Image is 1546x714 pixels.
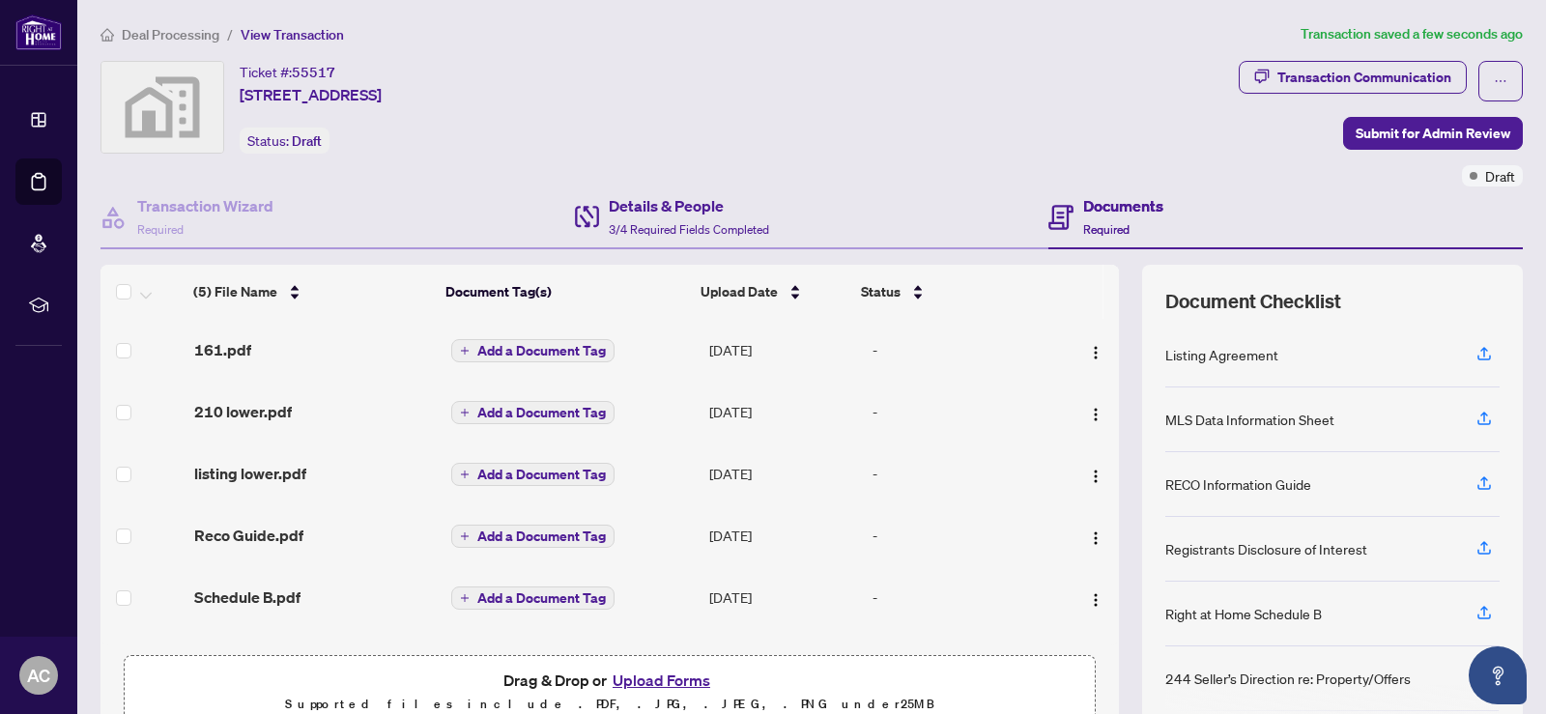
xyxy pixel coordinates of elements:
[1485,165,1515,186] span: Draft
[609,194,769,217] h4: Details & People
[693,265,853,319] th: Upload Date
[460,346,470,356] span: plus
[873,463,1055,484] div: -
[477,591,606,605] span: Add a Document Tag
[1277,62,1451,93] div: Transaction Communication
[27,662,50,689] span: AC
[477,529,606,543] span: Add a Document Tag
[101,62,223,153] img: svg%3e
[451,338,615,363] button: Add a Document Tag
[873,339,1055,360] div: -
[451,525,615,548] button: Add a Document Tag
[1088,530,1103,546] img: Logo
[477,344,606,357] span: Add a Document Tag
[1165,409,1334,430] div: MLS Data Information Sheet
[701,281,778,302] span: Upload Date
[186,265,439,319] th: (5) File Name
[15,14,62,50] img: logo
[1165,344,1278,365] div: Listing Agreement
[137,222,184,237] span: Required
[137,194,273,217] h4: Transaction Wizard
[292,132,322,150] span: Draft
[460,408,470,417] span: plus
[503,668,716,693] span: Drag & Drop or
[240,128,329,154] div: Status:
[194,524,303,547] span: Reco Guide.pdf
[194,462,306,485] span: listing lower.pdf
[873,525,1055,546] div: -
[1469,646,1527,704] button: Open asap
[701,381,865,443] td: [DATE]
[1356,118,1510,149] span: Submit for Admin Review
[1165,538,1367,559] div: Registrants Disclosure of Interest
[477,468,606,481] span: Add a Document Tag
[241,26,344,43] span: View Transaction
[451,339,615,362] button: Add a Document Tag
[1088,592,1103,608] img: Logo
[460,470,470,479] span: plus
[1165,288,1341,315] span: Document Checklist
[451,524,615,549] button: Add a Document Tag
[194,585,301,609] span: Schedule B.pdf
[1088,407,1103,422] img: Logo
[451,586,615,610] button: Add a Document Tag
[1301,23,1523,45] article: Transaction saved a few seconds ago
[861,281,901,302] span: Status
[1080,458,1111,489] button: Logo
[194,338,251,361] span: 161.pdf
[451,463,615,486] button: Add a Document Tag
[1080,582,1111,613] button: Logo
[240,61,335,83] div: Ticket #:
[193,281,277,302] span: (5) File Name
[873,586,1055,608] div: -
[1494,74,1507,88] span: ellipsis
[1088,469,1103,484] img: Logo
[477,406,606,419] span: Add a Document Tag
[460,531,470,541] span: plus
[1083,222,1130,237] span: Required
[451,462,615,487] button: Add a Document Tag
[853,265,1048,319] th: Status
[460,593,470,603] span: plus
[701,319,865,381] td: [DATE]
[701,566,865,628] td: [DATE]
[1239,61,1467,94] button: Transaction Communication
[451,400,615,425] button: Add a Document Tag
[451,401,615,424] button: Add a Document Tag
[1165,603,1322,624] div: Right at Home Schedule B
[227,23,233,45] li: /
[1080,520,1111,551] button: Logo
[240,83,382,106] span: [STREET_ADDRESS]
[194,400,292,423] span: 210 lower.pdf
[607,668,716,693] button: Upload Forms
[1083,194,1163,217] h4: Documents
[1343,117,1523,150] button: Submit for Admin Review
[609,222,769,237] span: 3/4 Required Fields Completed
[451,585,615,611] button: Add a Document Tag
[292,64,335,81] span: 55517
[1165,473,1311,495] div: RECO Information Guide
[1080,396,1111,427] button: Logo
[100,28,114,42] span: home
[438,265,693,319] th: Document Tag(s)
[873,401,1055,422] div: -
[1080,334,1111,365] button: Logo
[701,504,865,566] td: [DATE]
[1165,668,1411,689] div: 244 Seller’s Direction re: Property/Offers
[122,26,219,43] span: Deal Processing
[1088,345,1103,360] img: Logo
[701,443,865,504] td: [DATE]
